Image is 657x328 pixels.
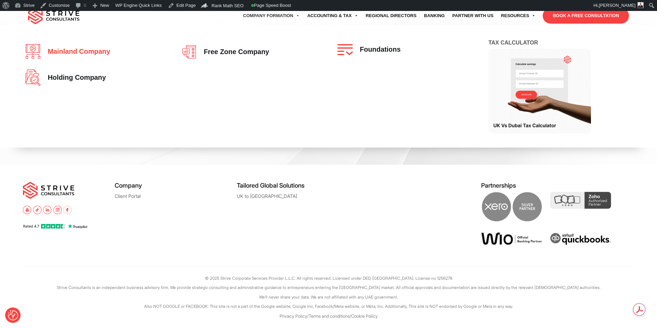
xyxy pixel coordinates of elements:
[237,193,297,199] a: UK to [GEOGRAPHIC_DATA]
[25,70,163,86] a: Holding Company
[211,3,244,8] span: Rank Math SEO
[44,74,106,81] span: Holding Company
[22,311,635,321] p: / /
[351,313,378,319] a: Cookie Policy
[550,232,611,246] img: intuit quickbooks
[181,44,319,60] a: Free zone company
[309,313,350,319] a: Terms and conditions
[22,292,635,302] p: We’ll never share your data. We are not affiliated with any UAE government.
[115,182,237,189] h5: Company
[449,6,497,25] a: Partner with Us
[237,182,359,189] h5: Tailored Global Solutions
[239,6,304,25] a: Company Formation
[23,182,74,199] img: main-logo.svg
[8,310,18,320] button: Consent Preferences
[200,48,269,56] span: Free zone company
[280,313,307,319] a: Privacy Policy
[550,192,611,209] img: Zoho Partner
[497,6,539,25] a: Resources
[22,274,635,283] p: © 2025 Strive Corporate Services Provider L.L.C. All rights reserved. Licensed under DED, [GEOGRA...
[28,7,79,24] img: main-logo.svg
[337,44,475,55] a: Foundations
[599,3,635,8] span: [PERSON_NAME]
[362,6,420,25] a: Regional Directors
[543,8,629,24] a: BOOK A FREE CONSULTATION
[22,283,635,292] p: Strive Consultants is an independent business advisory firm. We provide strategic consulting and ...
[22,302,635,311] p: Also NOT GOOGLE or FACEBOOK: This site is not a part of the Google website, Google Inc, Facebook/...
[44,48,110,55] span: Mainland company
[115,193,141,199] a: Client Portal
[481,182,634,189] h5: Partnerships
[481,232,542,245] img: Wio Offical Banking Partner
[488,39,636,48] h4: Tax Calculator
[25,44,163,59] a: Mainland company
[8,310,18,320] img: Revisit consent button
[304,6,362,25] a: Accounting & Tax
[356,46,400,53] span: Foundations
[420,6,449,25] a: Banking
